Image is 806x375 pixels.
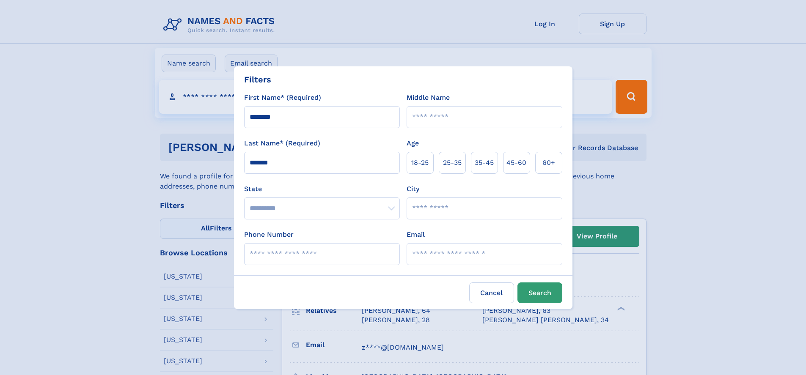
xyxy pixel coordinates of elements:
label: Middle Name [407,93,450,103]
div: Filters [244,73,271,86]
label: Cancel [469,282,514,303]
button: Search [517,282,562,303]
span: 60+ [542,158,555,168]
label: State [244,184,400,194]
label: Phone Number [244,230,294,240]
span: 18‑25 [411,158,429,168]
span: 45‑60 [506,158,526,168]
label: City [407,184,419,194]
label: Email [407,230,425,240]
label: First Name* (Required) [244,93,321,103]
label: Last Name* (Required) [244,138,320,148]
span: 35‑45 [475,158,494,168]
span: 25‑35 [443,158,462,168]
label: Age [407,138,419,148]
